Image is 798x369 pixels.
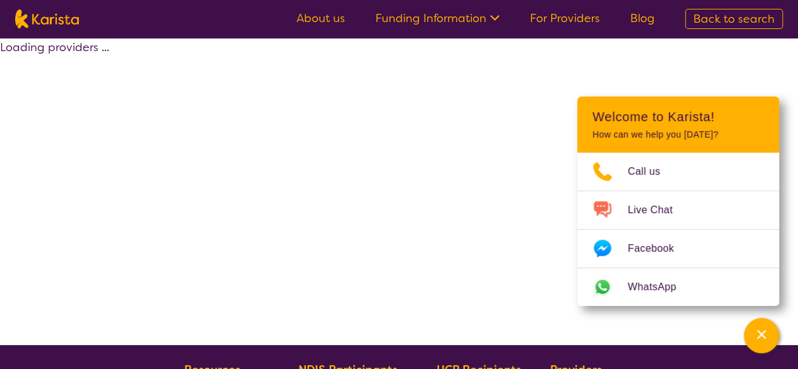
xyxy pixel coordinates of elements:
[693,11,775,26] span: Back to search
[628,201,688,220] span: Live Chat
[630,11,655,26] a: Blog
[628,278,691,296] span: WhatsApp
[530,11,600,26] a: For Providers
[577,97,779,306] div: Channel Menu
[628,239,689,258] span: Facebook
[592,109,764,124] h2: Welcome to Karista!
[15,9,79,28] img: Karista logo
[577,153,779,306] ul: Choose channel
[685,9,783,29] a: Back to search
[375,11,500,26] a: Funding Information
[592,129,764,140] p: How can we help you [DATE]?
[628,162,676,181] span: Call us
[296,11,345,26] a: About us
[744,318,779,353] button: Channel Menu
[577,268,779,306] a: Web link opens in a new tab.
